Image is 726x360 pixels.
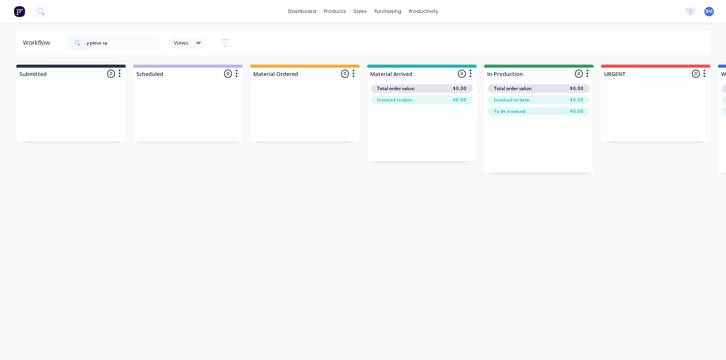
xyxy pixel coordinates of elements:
[371,6,405,17] div: purchasing
[453,85,467,92] span: $0.00
[377,97,413,103] span: Invoiced to date:
[494,97,530,103] span: Invoiced to date:
[570,85,584,92] span: $0.00
[87,35,162,51] input: Search for orders...
[14,6,25,17] img: Factory
[320,6,350,17] div: products
[284,6,320,17] a: dashboard
[174,39,188,47] span: Views
[453,97,467,103] span: $0.00
[350,6,371,17] div: sales
[570,108,584,115] span: $0.00
[494,108,526,115] span: To be invoiced:
[377,85,415,92] span: Total order value:
[405,6,442,17] div: productivity
[494,85,532,92] span: Total order value:
[705,8,713,15] span: BM
[570,97,584,103] span: $0.00
[23,38,54,48] div: Workflow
